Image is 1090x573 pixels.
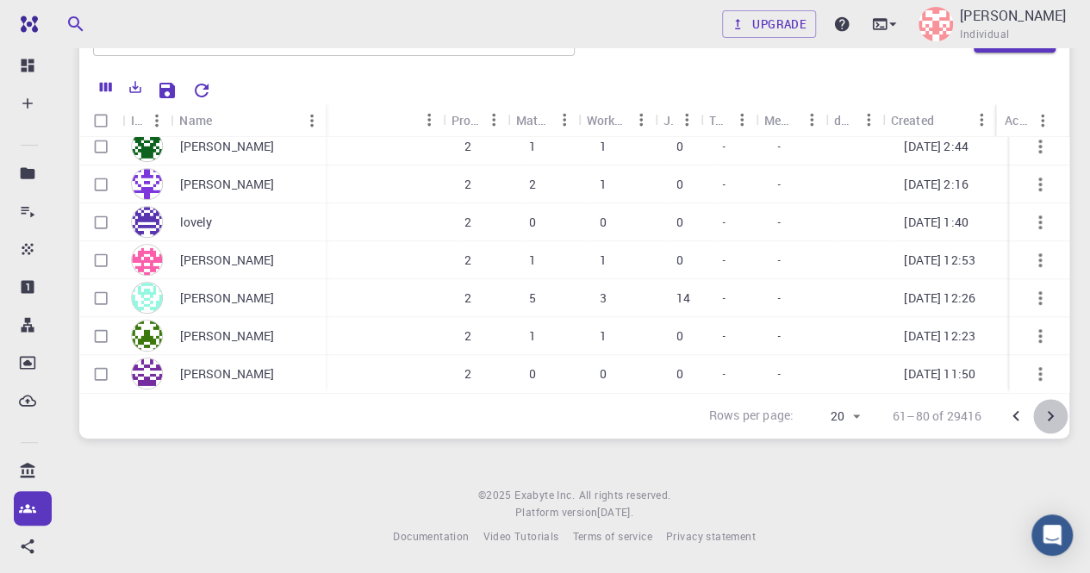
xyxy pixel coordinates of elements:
[131,358,163,389] img: avatar
[722,365,726,383] p: -
[904,214,969,231] p: [DATE] 1:40
[960,5,1066,26] p: [PERSON_NAME]
[600,327,607,345] p: 1
[587,103,627,137] div: Workflows
[600,138,607,155] p: 1
[150,73,184,108] button: Save Explorer Settings
[179,252,274,269] p: [PERSON_NAME]
[298,107,326,134] button: Menu
[701,103,756,137] div: Teams
[184,73,219,108] button: Reset Explorer Settings
[834,103,855,137] div: default
[483,529,558,543] span: Video Tutorials
[722,176,726,193] p: -
[904,365,975,383] p: [DATE] 11:50
[91,73,121,101] button: Columns
[600,290,607,307] p: 3
[919,7,953,41] img: JD Francois
[1031,514,1073,556] div: Open Intercom Messenger
[464,365,471,383] p: 2
[676,365,683,383] p: 0
[600,365,607,383] p: 0
[673,106,701,134] button: Menu
[131,244,163,276] img: avatar
[825,103,882,137] div: default
[179,176,274,193] p: [PERSON_NAME]
[34,12,97,28] span: Support
[777,365,781,383] p: -
[179,138,274,155] p: [PERSON_NAME]
[483,528,558,545] a: Video Tutorials
[514,488,575,501] span: Exabyte Inc.
[709,407,794,427] p: Rows per page:
[508,103,578,137] div: Materials
[676,214,683,231] p: 0
[529,252,536,269] p: 1
[179,214,212,231] p: lovely
[1005,103,1029,137] div: Actions
[627,106,655,134] button: Menu
[722,252,726,269] p: -
[777,138,781,155] p: -
[131,206,163,238] img: avatar
[464,290,471,307] p: 2
[722,214,726,231] p: -
[798,106,825,134] button: Menu
[777,176,781,193] p: -
[709,103,728,137] div: Teams
[655,103,701,137] div: Jobs
[515,504,597,521] span: Platform version
[529,138,536,155] p: 1
[676,176,683,193] p: 0
[676,327,683,345] p: 0
[14,16,38,33] img: logo
[663,103,673,137] div: Jobs
[179,327,274,345] p: [PERSON_NAME]
[131,168,163,200] img: avatar
[904,176,969,193] p: [DATE] 2:16
[968,106,995,134] button: Menu
[934,106,962,134] button: Sort
[131,282,163,314] img: avatar
[756,103,825,137] div: Members
[529,176,536,193] p: 2
[600,176,607,193] p: 1
[722,138,726,155] p: -
[722,327,726,345] p: -
[121,73,150,101] button: Export
[179,365,274,383] p: [PERSON_NAME]
[578,487,670,504] span: All rights reserved.
[478,487,514,504] span: © 2025
[1033,399,1068,433] button: Go to next page
[529,214,536,231] p: 0
[996,103,1056,137] div: Actions
[800,404,865,429] div: 20
[597,505,633,519] span: [DATE] .
[666,529,756,543] span: Privacy statement
[572,528,651,545] a: Terms of service
[600,252,607,269] p: 1
[452,103,480,137] div: Projects
[122,103,171,137] div: Icon
[443,103,508,137] div: Projects
[893,408,981,425] p: 61–80 of 29416
[764,103,798,137] div: Members
[1029,107,1056,134] button: Menu
[777,290,781,307] p: -
[578,103,655,137] div: Workflows
[777,327,781,345] p: -
[722,290,726,307] p: -
[666,528,756,545] a: Privacy statement
[891,103,934,137] div: Created
[960,26,1009,43] span: Individual
[143,107,171,134] button: Menu
[777,214,781,231] p: -
[516,103,551,137] div: Materials
[597,504,633,521] a: [DATE].
[777,252,781,269] p: -
[904,138,969,155] p: [DATE] 2:44
[131,130,163,162] img: avatar
[882,103,996,137] div: Created
[676,138,683,155] p: 0
[529,327,536,345] p: 1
